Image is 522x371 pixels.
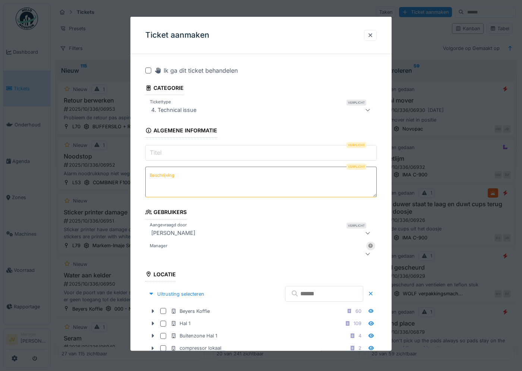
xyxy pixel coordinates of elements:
[148,242,169,249] label: Manager
[347,222,366,228] div: Verplicht
[148,148,163,157] label: Titel
[355,308,361,315] div: 60
[171,345,221,352] div: compressor lokaal
[145,289,207,299] div: Uitrusting selecteren
[145,268,176,281] div: Locatie
[354,320,361,327] div: 109
[145,207,187,219] div: Gebruikers
[171,332,217,339] div: Buitenzone Hal 1
[148,99,173,105] label: Tickettype
[148,106,199,114] div: 4. Technical issue
[347,100,366,106] div: Verplicht
[148,171,176,180] label: Beschrijving
[171,320,190,327] div: Hal 1
[148,228,198,237] div: [PERSON_NAME]
[145,31,209,40] h3: Ticket aanmaken
[347,164,366,170] div: Verplicht
[347,142,366,148] div: Verplicht
[358,332,361,339] div: 4
[171,308,210,315] div: Beyers Koffie
[145,125,217,138] div: Algemene informatie
[145,82,184,95] div: Categorie
[358,345,361,352] div: 2
[148,221,188,228] label: Aangevraagd door
[154,66,238,75] div: Ik ga dit ticket behandelen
